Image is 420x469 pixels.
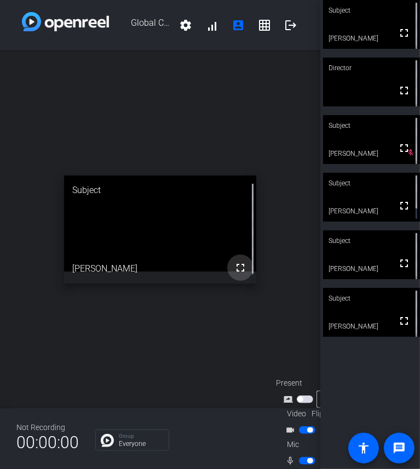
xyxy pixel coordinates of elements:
button: signal_cellular_alt [199,12,225,38]
mat-icon: fullscreen [398,26,411,39]
span: Global Cyber [109,12,172,38]
mat-icon: fullscreen [398,314,411,327]
mat-icon: fullscreen [234,261,247,274]
mat-icon: fullscreen [398,84,411,97]
p: Everyone [119,440,163,447]
img: white-gradient.svg [22,12,109,31]
mat-icon: fullscreen [398,257,411,270]
div: Subject [323,230,420,251]
mat-icon: mic_none [286,454,299,467]
mat-icon: screen_share_outline [284,393,297,406]
div: Subject [323,115,420,136]
mat-icon: settings [179,19,192,32]
div: Mic [276,439,386,450]
img: Chat Icon [101,434,114,447]
mat-icon: videocam_outline [286,423,299,437]
mat-icon: accessibility [357,442,370,455]
mat-icon: message [393,442,406,455]
div: Director [323,58,420,78]
mat-icon: account_box [232,19,245,32]
mat-icon: grid_on [258,19,271,32]
div: Subject [323,288,420,309]
span: Flip Camera [312,408,352,420]
div: Present [276,377,386,389]
p: Group [119,433,163,439]
div: Subject [323,173,420,194]
div: Not Recording [16,422,79,433]
mat-icon: fullscreen [398,199,411,212]
div: Subject [64,176,256,205]
mat-icon: logout [284,19,297,32]
mat-icon: fullscreen [398,142,411,155]
span: 00:00:00 [16,429,79,456]
span: Video [287,408,306,420]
